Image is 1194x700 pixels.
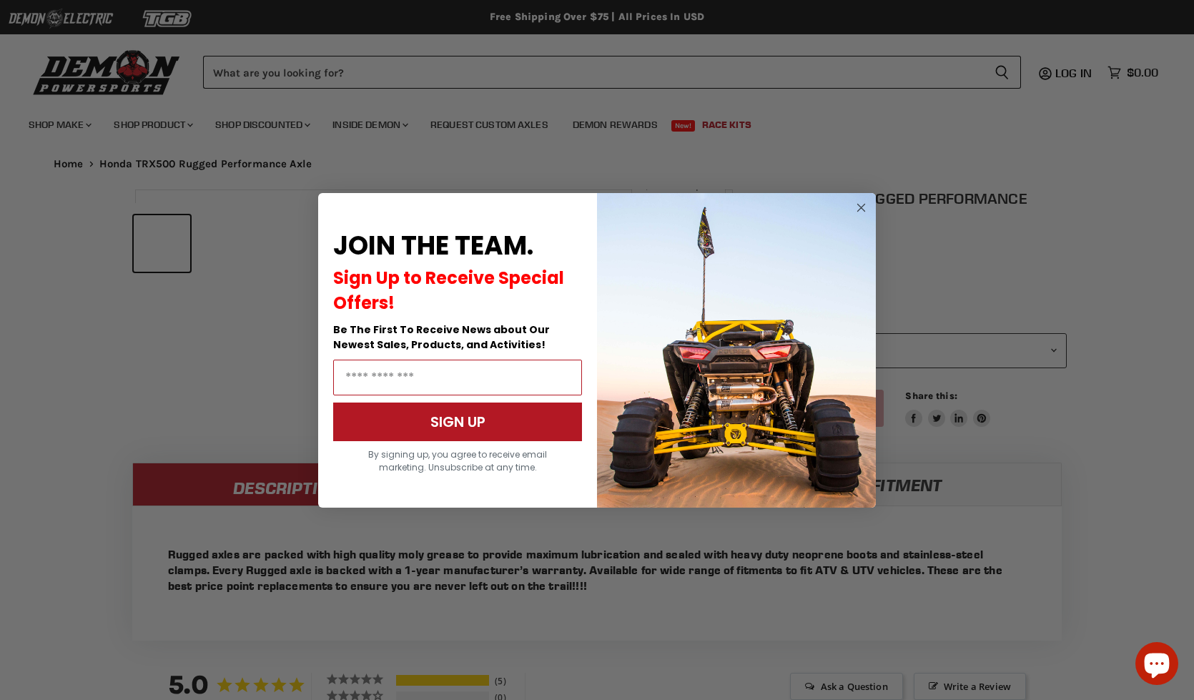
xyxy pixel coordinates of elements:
inbox-online-store-chat: Shopify online store chat [1131,642,1183,689]
img: a9095488-b6e7-41ba-879d-588abfab540b.jpeg [597,193,876,508]
span: JOIN THE TEAM. [333,227,533,264]
span: Sign Up to Receive Special Offers! [333,266,564,315]
span: Be The First To Receive News about Our Newest Sales, Products, and Activities! [333,322,550,352]
span: By signing up, you agree to receive email marketing. Unsubscribe at any time. [368,448,547,473]
button: Close dialog [852,199,870,217]
button: SIGN UP [333,403,582,441]
input: Email Address [333,360,582,395]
